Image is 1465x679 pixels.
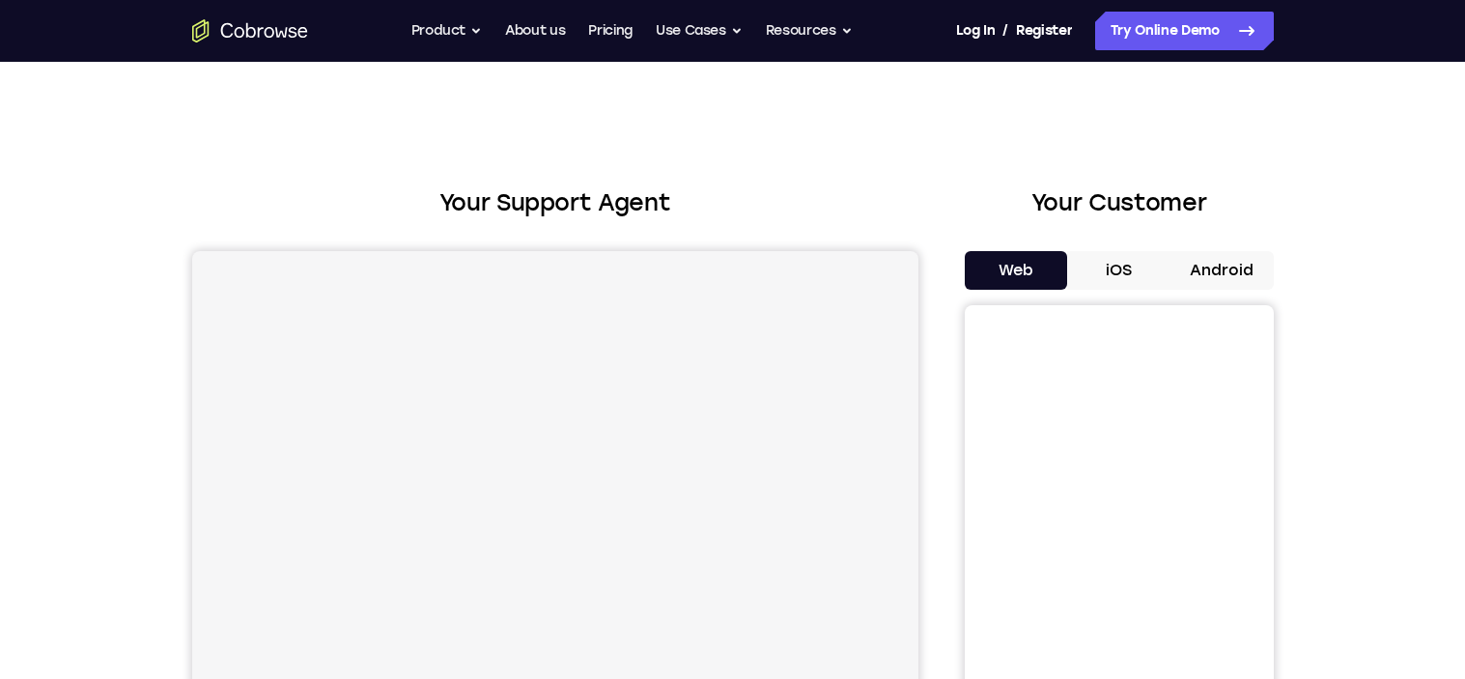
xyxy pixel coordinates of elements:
[192,19,308,42] a: Go to the home page
[656,12,743,50] button: Use Cases
[965,251,1068,290] button: Web
[411,12,483,50] button: Product
[1067,251,1170,290] button: iOS
[588,12,633,50] a: Pricing
[766,12,853,50] button: Resources
[1016,12,1072,50] a: Register
[1095,12,1274,50] a: Try Online Demo
[1002,19,1008,42] span: /
[956,12,995,50] a: Log In
[965,185,1274,220] h2: Your Customer
[192,185,918,220] h2: Your Support Agent
[1170,251,1274,290] button: Android
[505,12,565,50] a: About us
